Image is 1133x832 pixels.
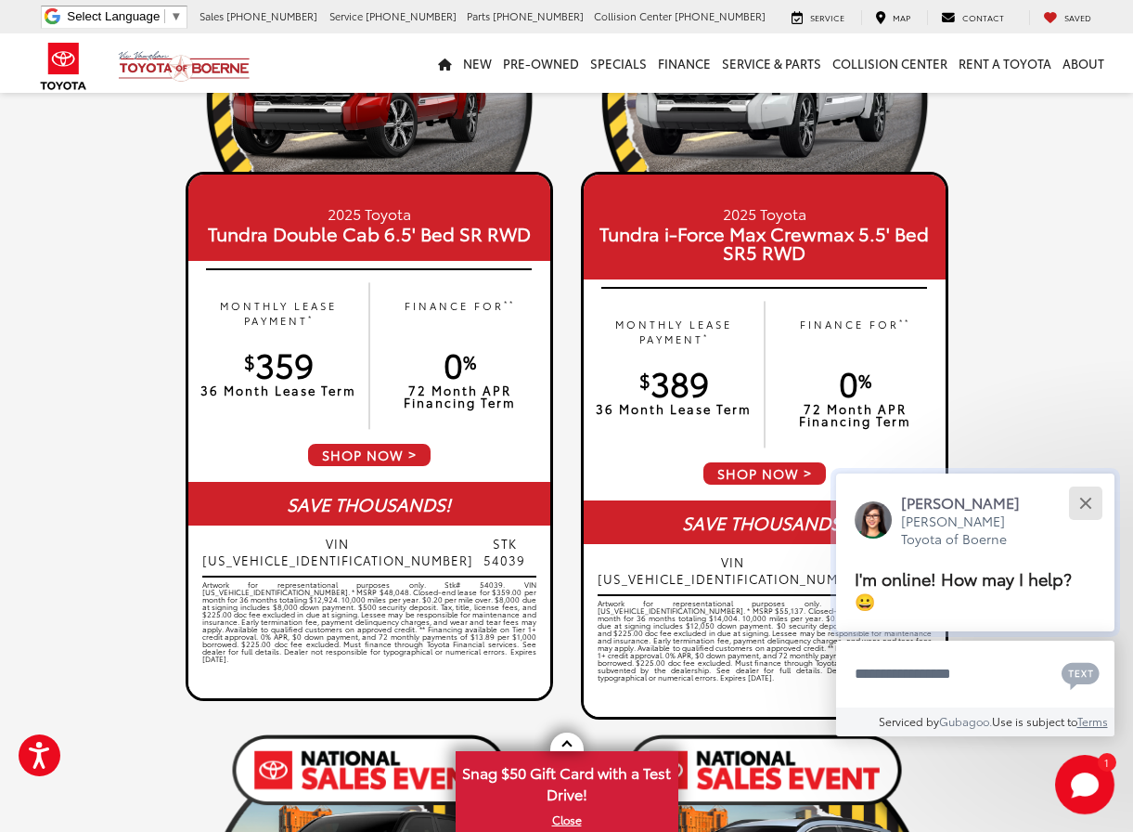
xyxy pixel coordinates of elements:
a: Home [432,33,457,93]
span: [PHONE_NUMBER] [675,8,766,23]
span: SHOP NOW [306,442,432,468]
a: New [457,33,497,93]
div: Artwork for representational purposes only. Stk# 54039. VIN [US_VEHICLE_IDENTIFICATION_NUMBER]. *... [202,581,536,693]
span: ▼ [170,9,182,23]
span: 359 [244,340,314,387]
p: FINANCE FOR [379,298,541,329]
p: 36 Month Lease Term [198,384,360,396]
a: Collision Center [827,33,953,93]
span: I'm online! How may I help? 😀 [855,565,1072,613]
div: SAVE THOUSANDS! [188,482,550,526]
span: SHOP NOW [702,461,828,487]
a: Finance [652,33,716,93]
span: Sales [200,8,224,23]
sup: % [858,367,871,393]
textarea: Type your message [836,641,1114,708]
span: Parts [467,8,490,23]
a: Gubagoo. [939,713,992,729]
small: 2025 Toyota [588,202,941,224]
span: ​ [164,9,165,23]
span: 389 [639,358,709,406]
svg: Text [1062,660,1100,690]
span: Serviced by [879,713,939,729]
span: Select Language [67,9,160,23]
p: 72 Month APR Financing Term [379,384,541,409]
sup: % [463,348,476,374]
p: 72 Month APR Financing Term [774,403,936,427]
span: Service [329,8,363,23]
span: VIN [US_VEHICLE_IDENTIFICATION_NUMBER] [202,535,473,568]
a: Contact [927,10,1018,25]
a: Terms [1077,713,1108,729]
span: Map [893,11,910,23]
small: 2025 Toyota [193,202,546,224]
span: Contact [962,11,1004,23]
p: MONTHLY LEASE PAYMENT [593,317,755,347]
div: Artwork for representational purposes only. Stk# 53572. VIN [US_VEHICLE_IDENTIFICATION_NUMBER]. *... [598,600,932,711]
span: Snag $50 Gift Card with a Test Drive! [457,753,676,810]
a: Service [778,10,858,25]
span: Service [810,11,844,23]
a: Pre-Owned [497,33,585,93]
span: Saved [1064,11,1091,23]
a: Service & Parts: Opens in a new tab [716,33,827,93]
svg: Start Chat [1055,755,1114,814]
div: Close[PERSON_NAME][PERSON_NAME] Toyota of BoerneI'm online! How may I help? 😀Type your messageCha... [836,474,1114,736]
p: [PERSON_NAME] Toyota of Boerne [901,513,1038,549]
a: About [1057,33,1110,93]
span: [PHONE_NUMBER] [493,8,584,23]
span: [PHONE_NUMBER] [366,8,457,23]
p: 36 Month Lease Term [593,403,755,415]
a: Select Language​ [67,9,182,23]
span: [PHONE_NUMBER] [226,8,317,23]
span: Collision Center [594,8,672,23]
span: Tundra i-Force Max Crewmax 5.5' Bed SR5 RWD [588,224,941,261]
p: [PERSON_NAME] [901,492,1038,513]
p: MONTHLY LEASE PAYMENT [198,298,360,329]
div: SAVE THOUSANDS! [584,500,946,544]
span: Use is subject to [992,713,1077,729]
p: FINANCE FOR [774,317,936,347]
button: Chat with SMS [1056,653,1105,695]
a: Rent a Toyota [953,33,1057,93]
sup: $ [639,367,650,393]
img: Toyota [29,36,98,97]
span: Tundra Double Cab 6.5' Bed SR RWD [193,224,546,242]
span: 1 [1104,758,1109,766]
button: Toggle Chat Window [1055,755,1114,814]
a: My Saved Vehicles [1029,10,1105,25]
span: 0 [839,358,871,406]
span: 0 [444,340,476,387]
span: VIN [US_VEHICLE_IDENTIFICATION_NUMBER] [598,553,869,587]
img: Vic Vaughan Toyota of Boerne [118,50,251,83]
span: STK 54039 [473,535,536,568]
button: Close [1065,483,1105,523]
a: Specials [585,33,652,93]
a: Map [861,10,924,25]
sup: $ [244,348,255,374]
